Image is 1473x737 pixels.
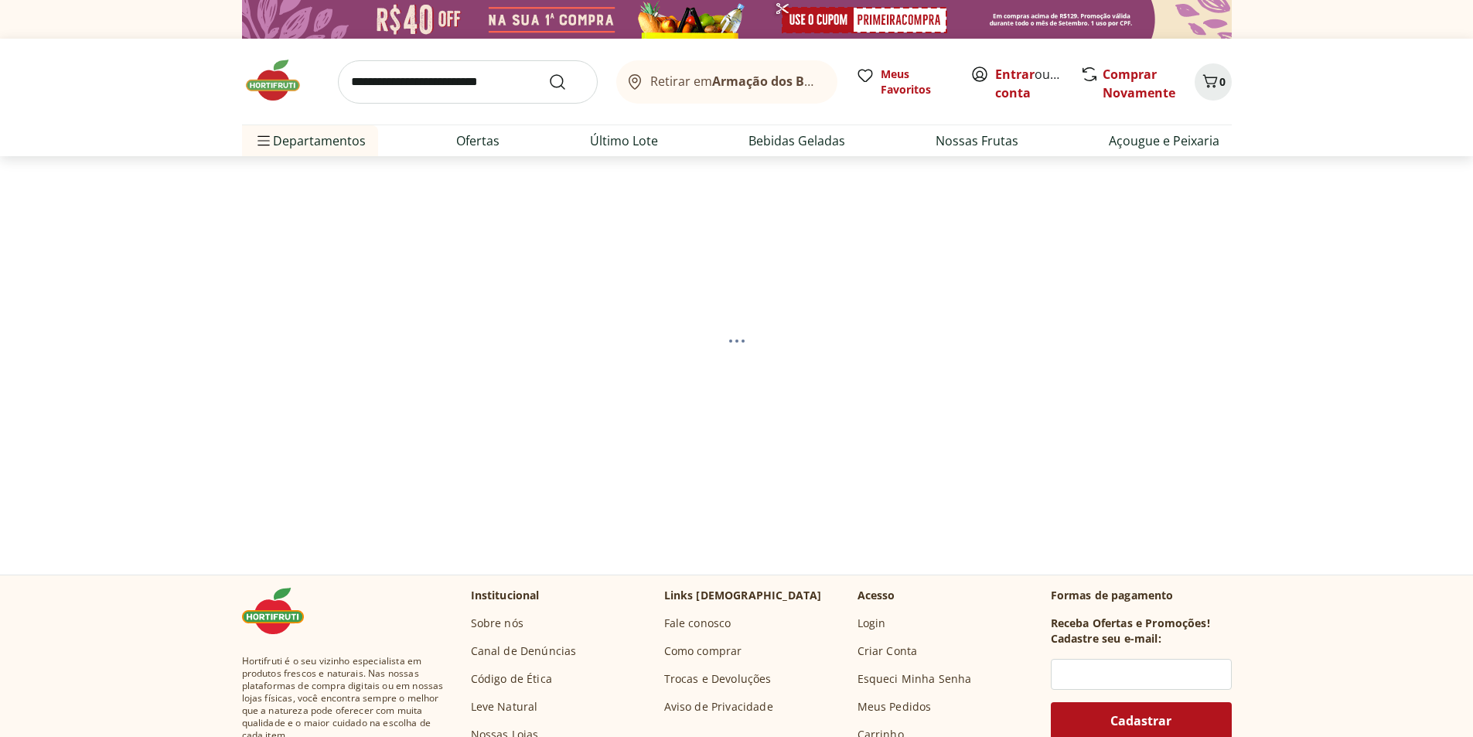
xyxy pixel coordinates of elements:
[664,616,731,631] a: Fale conosco
[858,616,886,631] a: Login
[881,67,952,97] span: Meus Favoritos
[858,588,895,603] p: Acesso
[616,60,837,104] button: Retirar emArmação dos Búzios/RJ
[995,65,1064,102] span: ou
[471,616,523,631] a: Sobre nós
[1051,588,1232,603] p: Formas de pagamento
[748,131,845,150] a: Bebidas Geladas
[242,588,319,634] img: Hortifruti
[456,131,500,150] a: Ofertas
[858,643,918,659] a: Criar Conta
[856,67,952,97] a: Meus Favoritos
[1109,131,1219,150] a: Açougue e Peixaria
[664,588,822,603] p: Links [DEMOGRAPHIC_DATA]
[548,73,585,91] button: Submit Search
[1103,66,1175,101] a: Comprar Novamente
[242,57,319,104] img: Hortifruti
[471,671,552,687] a: Código de Ética
[471,588,540,603] p: Institucional
[1195,63,1232,101] button: Carrinho
[858,699,932,715] a: Meus Pedidos
[650,74,821,88] span: Retirar em
[254,122,366,159] span: Departamentos
[254,122,273,159] button: Menu
[471,643,577,659] a: Canal de Denúncias
[471,699,538,715] a: Leve Natural
[936,131,1018,150] a: Nossas Frutas
[995,66,1035,83] a: Entrar
[664,643,742,659] a: Como comprar
[1219,74,1226,89] span: 0
[338,60,598,104] input: search
[858,671,972,687] a: Esqueci Minha Senha
[664,671,772,687] a: Trocas e Devoluções
[664,699,773,715] a: Aviso de Privacidade
[1051,616,1210,631] h3: Receba Ofertas e Promoções!
[1110,715,1171,727] span: Cadastrar
[995,66,1080,101] a: Criar conta
[712,73,854,90] b: Armação dos Búzios/RJ
[1051,631,1161,647] h3: Cadastre seu e-mail:
[590,131,658,150] a: Último Lote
